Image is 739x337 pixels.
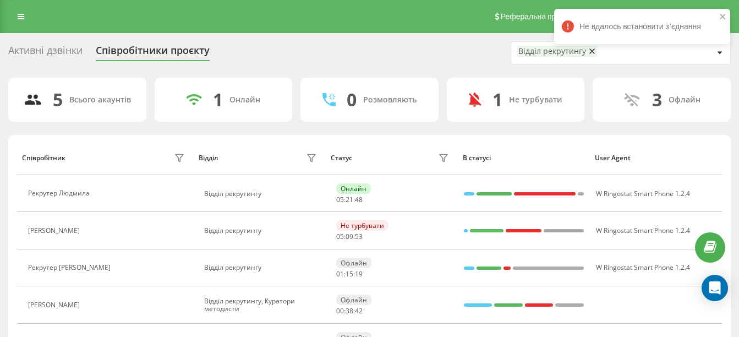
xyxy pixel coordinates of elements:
[336,195,344,204] span: 05
[595,154,716,162] div: User Agent
[28,227,83,235] div: [PERSON_NAME]
[463,154,584,162] div: В статусі
[554,9,730,44] div: Не вдалось встановити зʼєднання
[596,189,690,198] span: W Ringostat Smart Phone 1.2.4
[204,297,319,313] div: Відділ рекрутингу, Куратори методисти
[336,220,388,231] div: Не турбувати
[346,306,353,316] span: 38
[28,189,92,197] div: Рекрутер Людмила
[355,195,363,204] span: 48
[509,95,562,105] div: Не турбувати
[702,275,728,301] div: Open Intercom Messenger
[518,47,586,56] div: Відділ рекрутингу
[355,306,363,316] span: 42
[69,95,131,105] div: Всього акаунтів
[204,227,319,235] div: Відділ рекрутингу
[204,190,319,198] div: Відділ рекрутингу
[204,264,319,271] div: Відділ рекрутингу
[336,258,371,268] div: Офлайн
[28,264,113,271] div: Рекрутер [PERSON_NAME]
[355,269,363,279] span: 19
[355,232,363,241] span: 53
[53,89,63,110] div: 5
[596,263,690,272] span: W Ringostat Smart Phone 1.2.4
[336,307,363,315] div: : :
[346,232,353,241] span: 09
[336,196,363,204] div: : :
[22,154,65,162] div: Співробітник
[719,12,727,23] button: close
[331,154,352,162] div: Статус
[336,233,363,241] div: : :
[596,226,690,235] span: W Ringostat Smart Phone 1.2.4
[96,45,210,62] div: Співробітники проєкту
[669,95,700,105] div: Офлайн
[652,89,662,110] div: 3
[336,306,344,316] span: 00
[347,89,357,110] div: 0
[346,195,353,204] span: 21
[199,154,218,162] div: Відділ
[346,269,353,279] span: 15
[501,12,582,21] span: Реферальна програма
[336,269,344,279] span: 01
[336,183,371,194] div: Онлайн
[492,89,502,110] div: 1
[336,295,371,305] div: Офлайн
[229,95,260,105] div: Онлайн
[8,45,83,62] div: Активні дзвінки
[28,301,83,309] div: [PERSON_NAME]
[336,270,363,278] div: : :
[336,232,344,241] span: 05
[363,95,417,105] div: Розмовляють
[213,89,223,110] div: 1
